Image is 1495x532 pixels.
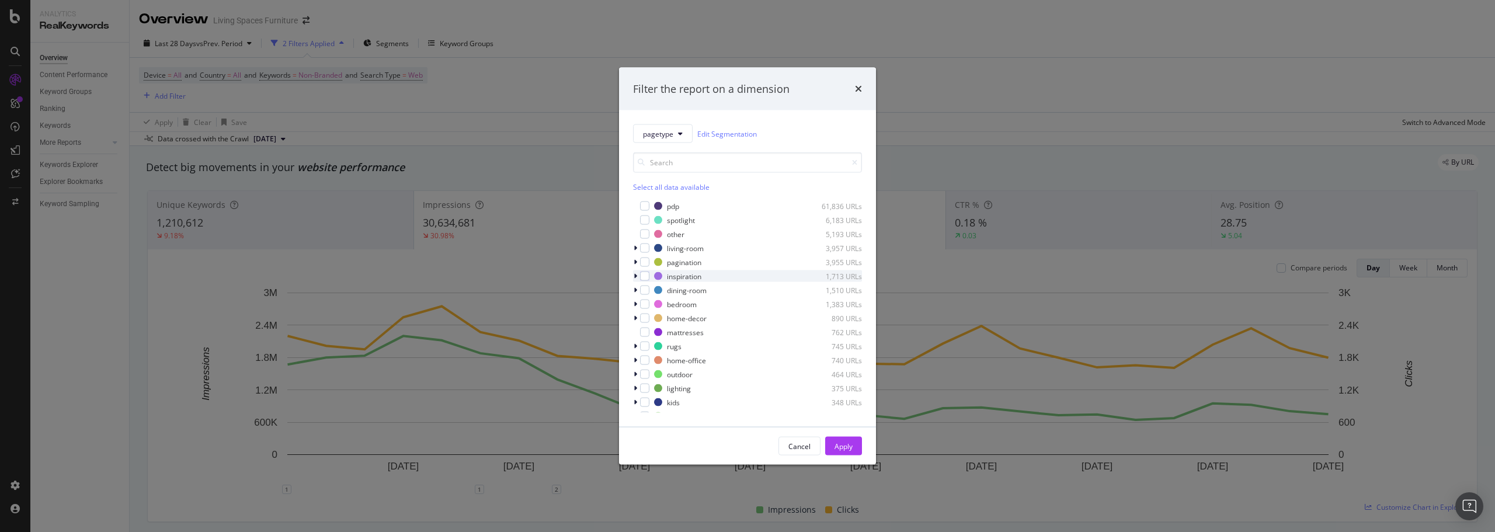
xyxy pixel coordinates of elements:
[633,81,790,96] div: Filter the report on a dimension
[805,201,862,211] div: 61,836 URLs
[697,127,757,140] a: Edit Segmentation
[667,299,697,309] div: bedroom
[633,152,862,173] input: Search
[778,437,820,455] button: Cancel
[805,299,862,309] div: 1,383 URLs
[1455,492,1483,520] div: Open Intercom Messenger
[667,369,693,379] div: outdoor
[788,441,811,451] div: Cancel
[805,369,862,379] div: 464 URLs
[667,243,704,253] div: living-room
[667,215,695,225] div: spotlight
[619,67,876,465] div: modal
[667,313,707,323] div: home-decor
[667,397,680,407] div: kids
[805,341,862,351] div: 745 URLs
[805,215,862,225] div: 6,183 URLs
[667,341,682,351] div: rugs
[633,182,862,192] div: Select all data available
[643,128,673,138] span: pagetype
[667,229,684,239] div: other
[805,313,862,323] div: 890 URLs
[805,355,862,365] div: 740 URLs
[667,355,706,365] div: home-office
[805,229,862,239] div: 5,193 URLs
[805,397,862,407] div: 348 URLs
[667,327,704,337] div: mattresses
[667,201,679,211] div: pdp
[805,257,862,267] div: 3,955 URLs
[805,271,862,281] div: 1,713 URLs
[835,441,853,451] div: Apply
[667,257,701,267] div: pagination
[667,271,701,281] div: inspiration
[805,243,862,253] div: 3,957 URLs
[667,411,709,421] div: departments
[633,124,693,143] button: pagetype
[667,285,707,295] div: dining-room
[667,383,691,393] div: lighting
[805,285,862,295] div: 1,510 URLs
[805,411,862,421] div: 282 URLs
[805,383,862,393] div: 375 URLs
[805,327,862,337] div: 762 URLs
[855,81,862,96] div: times
[825,437,862,455] button: Apply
